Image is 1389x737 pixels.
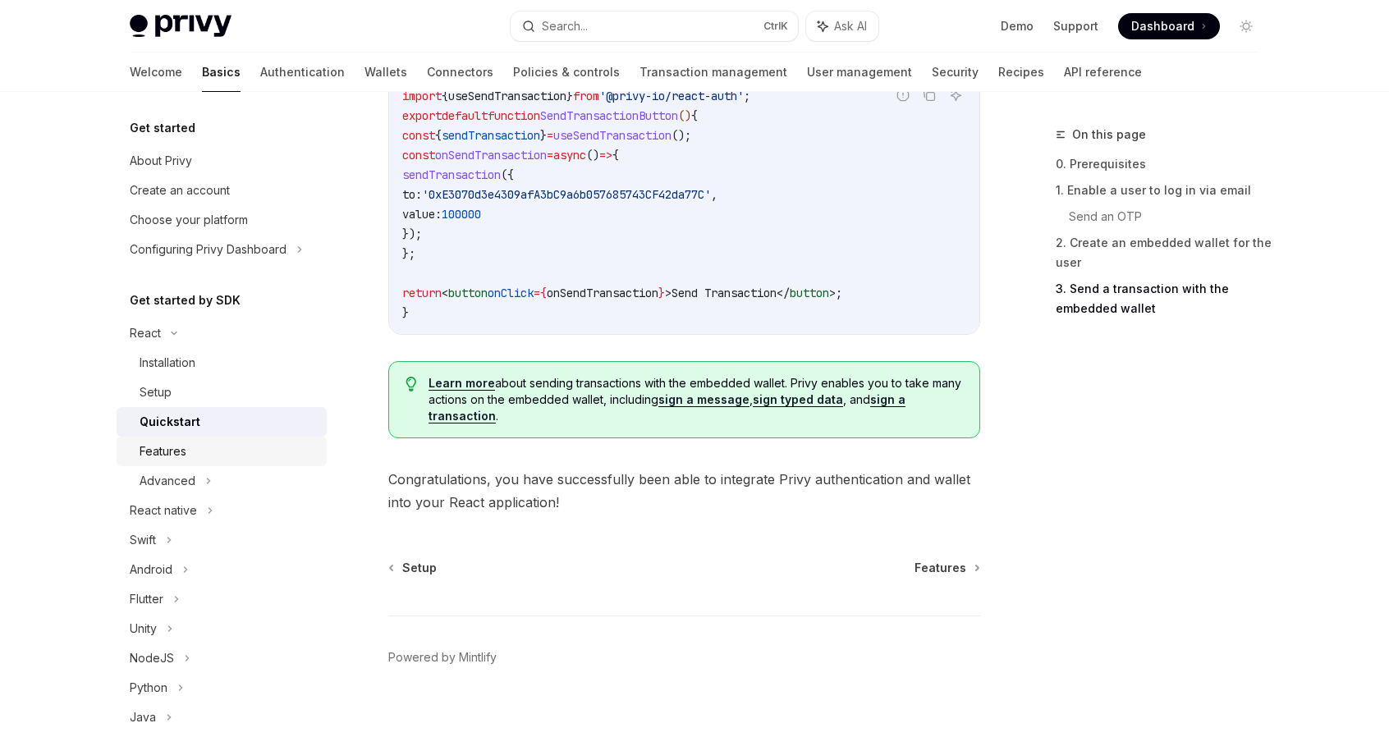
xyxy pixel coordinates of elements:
span: Send Transaction [672,286,777,300]
a: Support [1053,18,1098,34]
a: Quickstart [117,407,327,437]
span: to: [402,187,422,202]
span: </ [777,286,790,300]
div: Python [130,678,167,698]
span: button [790,286,829,300]
a: 0. Prerequisites [1056,151,1272,177]
a: Security [932,53,979,92]
a: Powered by Mintlify [388,649,497,666]
span: const [402,128,435,143]
span: onSendTransaction [547,286,658,300]
span: }; [402,246,415,261]
div: Java [130,707,156,727]
a: 3. Send a transaction with the embedded wallet [1056,276,1272,322]
span: button [448,286,488,300]
div: About Privy [130,151,192,171]
div: React [130,323,161,343]
span: ({ [501,167,514,182]
a: Recipes [998,53,1044,92]
span: { [435,128,442,143]
span: return [402,286,442,300]
h5: Get started by SDK [130,291,241,310]
span: { [540,286,547,300]
div: Flutter [130,589,163,609]
span: () [586,148,599,163]
button: Report incorrect code [892,85,914,106]
span: ; [744,89,750,103]
a: Learn more [429,376,495,391]
div: React native [130,501,197,520]
a: 2. Create an embedded wallet for the user [1056,230,1272,276]
a: Wallets [364,53,407,92]
a: 1. Enable a user to log in via email [1056,177,1272,204]
span: SendTransactionButton [540,108,678,123]
a: Demo [1001,18,1034,34]
div: Quickstart [140,412,200,432]
span: = [547,128,553,143]
span: '0xE3070d3e4309afA3bC9a6b057685743CF42da77C' [422,187,711,202]
span: export [402,108,442,123]
span: 100000 [442,207,481,222]
span: { [612,148,619,163]
button: Toggle dark mode [1233,13,1259,39]
a: Basics [202,53,241,92]
a: Transaction management [639,53,787,92]
span: Setup [402,560,437,576]
span: => [599,148,612,163]
div: Search... [542,16,588,36]
span: Congratulations, you have successfully been able to integrate Privy authentication and wallet int... [388,468,980,514]
div: Advanced [140,471,195,491]
span: On this page [1072,125,1146,144]
button: Ask AI [945,85,966,106]
img: light logo [130,15,231,38]
div: Installation [140,353,195,373]
span: }); [402,227,422,241]
a: Authentication [260,53,345,92]
span: default [442,108,488,123]
span: value: [402,207,442,222]
span: sendTransaction [442,128,540,143]
div: Android [130,560,172,579]
span: () [678,108,691,123]
span: from [573,89,599,103]
span: } [540,128,547,143]
span: > [665,286,672,300]
span: '@privy-io/react-auth' [599,89,744,103]
span: < [442,286,448,300]
span: function [488,108,540,123]
div: Swift [130,530,156,550]
a: About Privy [117,146,327,176]
a: Send an OTP [1069,204,1272,230]
span: = [534,286,540,300]
a: Installation [117,348,327,378]
span: = [547,148,553,163]
span: Dashboard [1131,18,1194,34]
span: (); [672,128,691,143]
span: } [566,89,573,103]
span: , [711,187,717,202]
a: Dashboard [1118,13,1220,39]
button: Ask AI [806,11,878,41]
span: async [553,148,586,163]
div: Create an account [130,181,230,200]
a: Policies & controls [513,53,620,92]
span: onSendTransaction [435,148,547,163]
a: sign typed data [753,392,843,407]
a: Setup [117,378,327,407]
div: Features [140,442,186,461]
div: Choose your platform [130,210,248,230]
button: Copy the contents from the code block [919,85,940,106]
a: User management [807,53,912,92]
span: Ask AI [834,18,867,34]
span: useSendTransaction [448,89,566,103]
span: ; [836,286,842,300]
a: Create an account [117,176,327,205]
svg: Tip [406,377,417,391]
span: useSendTransaction [553,128,672,143]
a: Features [915,560,979,576]
a: Connectors [427,53,493,92]
span: Features [915,560,966,576]
span: } [402,305,409,320]
a: Choose your platform [117,205,327,235]
span: { [442,89,448,103]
